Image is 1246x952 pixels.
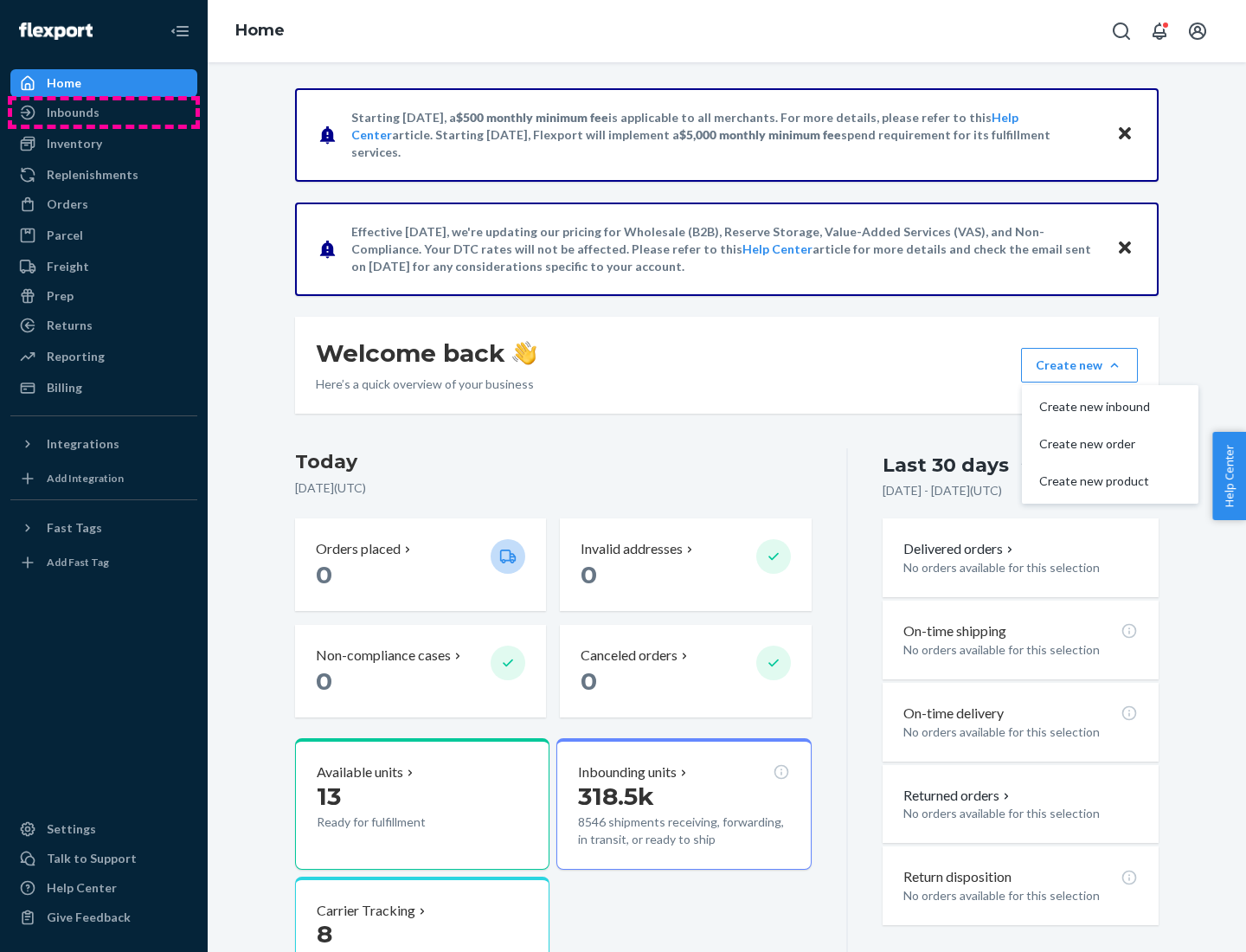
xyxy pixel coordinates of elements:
[10,815,197,843] a: Settings
[47,379,82,396] div: Billing
[10,69,197,97] a: Home
[10,130,197,158] a: Inventory
[295,518,546,611] button: Orders placed 0
[317,762,403,782] p: Available units
[316,376,536,393] p: Here’s a quick overview of your business
[1025,389,1195,426] button: Create new inbound
[10,312,197,339] a: Returns
[581,646,678,666] p: Canceled orders
[10,549,197,576] a: Add Fast Tag
[560,518,811,611] button: Invalid addresses 0
[47,519,102,537] div: Fast Tags
[47,227,83,244] div: Parcel
[1114,122,1136,147] button: Close
[47,135,102,152] div: Inventory
[10,430,197,458] button: Integrations
[317,782,341,811] span: 13
[578,782,654,811] span: 318.5k
[163,14,197,48] button: Close Navigation
[1025,426,1195,463] button: Create new order
[316,560,332,589] span: 0
[883,452,1009,479] div: Last 30 days
[47,909,131,926] div: Give Feedback
[316,666,332,696] span: 0
[47,166,138,183] div: Replenishments
[1142,14,1177,48] button: Open notifications
[512,341,536,365] img: hand-wave emoji
[47,435,119,453] div: Integrations
[295,738,549,870] button: Available units13Ready for fulfillment
[317,814,477,831] p: Ready for fulfillment
[317,901,415,921] p: Carrier Tracking
[47,879,117,897] div: Help Center
[456,110,608,125] span: $500 monthly minimum fee
[47,74,81,92] div: Home
[556,738,811,870] button: Inbounding units318.5k8546 shipments receiving, forwarding, in transit, or ready to ship
[295,625,546,717] button: Non-compliance cases 0
[903,887,1138,904] p: No orders available for this selection
[903,559,1138,576] p: No orders available for this selection
[10,253,197,280] a: Freight
[235,21,285,40] a: Home
[47,348,105,365] div: Reporting
[10,222,197,249] a: Parcel
[10,343,197,370] a: Reporting
[10,282,197,310] a: Prep
[581,539,683,559] p: Invalid addresses
[903,539,1017,559] button: Delivered orders
[10,374,197,402] a: Billing
[578,814,789,848] p: 8546 shipments receiving, forwarding, in transit, or ready to ship
[47,471,124,486] div: Add Integration
[47,850,137,867] div: Talk to Support
[316,539,401,559] p: Orders placed
[47,317,93,334] div: Returns
[903,805,1138,822] p: No orders available for this selection
[560,625,811,717] button: Canceled orders 0
[316,338,536,369] h1: Welcome back
[47,196,88,213] div: Orders
[578,762,677,782] p: Inbounding units
[47,555,109,569] div: Add Fast Tag
[1114,236,1136,261] button: Close
[1212,432,1246,520] button: Help Center
[10,845,197,872] a: Talk to Support
[903,704,1004,724] p: On-time delivery
[1180,14,1215,48] button: Open account menu
[679,127,841,142] span: $5,000 monthly minimum fee
[10,465,197,492] a: Add Integration
[10,190,197,218] a: Orders
[10,161,197,189] a: Replenishments
[351,223,1100,275] p: Effective [DATE], we're updating our pricing for Wholesale (B2B), Reserve Storage, Value-Added Se...
[903,724,1138,741] p: No orders available for this selection
[903,786,1013,806] button: Returned orders
[47,258,89,275] div: Freight
[10,874,197,902] a: Help Center
[581,666,597,696] span: 0
[47,820,96,838] div: Settings
[903,641,1138,659] p: No orders available for this selection
[903,621,1006,641] p: On-time shipping
[1025,463,1195,500] button: Create new product
[742,241,812,256] a: Help Center
[883,482,1002,499] p: [DATE] - [DATE] ( UTC )
[10,904,197,931] button: Give Feedback
[581,560,597,589] span: 0
[317,919,332,949] span: 8
[1104,14,1139,48] button: Open Search Box
[222,6,299,56] ol: breadcrumbs
[10,99,197,126] a: Inbounds
[1039,401,1150,413] span: Create new inbound
[295,479,812,497] p: [DATE] ( UTC )
[47,287,74,305] div: Prep
[295,448,812,476] h3: Today
[351,109,1100,161] p: Starting [DATE], a is applicable to all merchants. For more details, please refer to this article...
[1039,475,1150,487] span: Create new product
[316,646,451,666] p: Non-compliance cases
[1021,348,1138,383] button: Create newCreate new inboundCreate new orderCreate new product
[1039,438,1150,450] span: Create new order
[10,514,197,542] button: Fast Tags
[903,867,1012,887] p: Return disposition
